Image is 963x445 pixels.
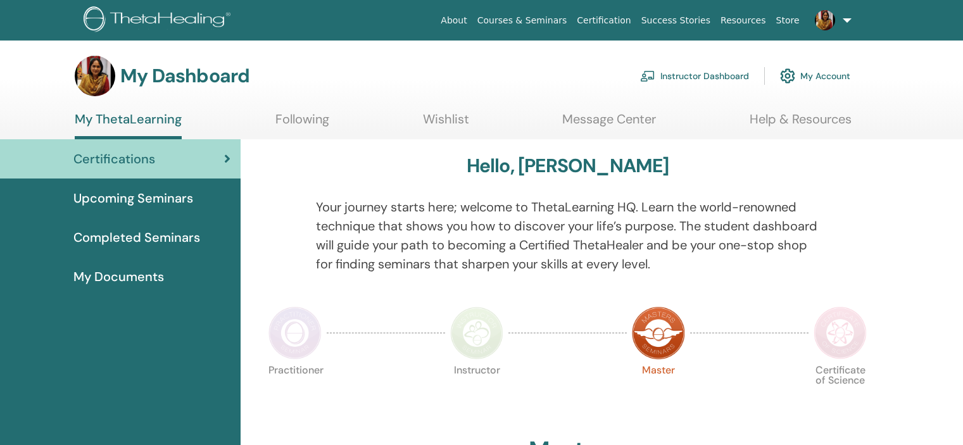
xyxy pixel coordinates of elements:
[750,111,852,136] a: Help & Resources
[73,149,155,168] span: Certifications
[73,189,193,208] span: Upcoming Seminars
[268,306,322,360] img: Practitioner
[450,365,503,418] p: Instructor
[268,365,322,418] p: Practitioner
[572,9,636,32] a: Certification
[75,56,115,96] img: default.jpg
[780,62,850,90] a: My Account
[814,365,867,418] p: Certificate of Science
[467,154,669,177] h3: Hello, [PERSON_NAME]
[640,62,749,90] a: Instructor Dashboard
[636,9,715,32] a: Success Stories
[275,111,329,136] a: Following
[632,306,685,360] img: Master
[73,267,164,286] span: My Documents
[423,111,469,136] a: Wishlist
[84,6,235,35] img: logo.png
[814,306,867,360] img: Certificate of Science
[316,197,820,273] p: Your journey starts here; welcome to ThetaLearning HQ. Learn the world-renowned technique that sh...
[472,9,572,32] a: Courses & Seminars
[715,9,771,32] a: Resources
[73,228,200,247] span: Completed Seminars
[815,10,835,30] img: default.jpg
[436,9,472,32] a: About
[450,306,503,360] img: Instructor
[632,365,685,418] p: Master
[562,111,656,136] a: Message Center
[780,65,795,87] img: cog.svg
[120,65,249,87] h3: My Dashboard
[640,70,655,82] img: chalkboard-teacher.svg
[771,9,805,32] a: Store
[75,111,182,139] a: My ThetaLearning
